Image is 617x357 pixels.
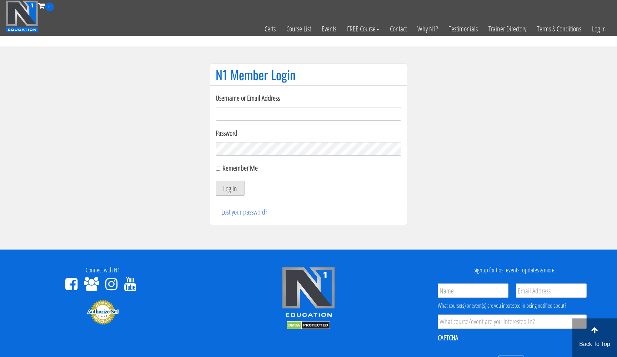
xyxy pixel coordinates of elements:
label: Username or Email Address [216,93,401,104]
div: What course(s) or event(s) are you interested in being notified about? [438,301,587,310]
img: DMCA.com Protection Status [287,321,330,330]
a: 0 [38,1,54,10]
a: Contact [385,11,412,46]
button: Log In [216,181,245,196]
a: Log In [587,11,611,46]
a: Lost your password? [221,207,267,217]
img: Authorize.Net Merchant - Click to Verify [87,299,119,325]
label: Remember Me [222,163,258,173]
input: What course/event are you interested in? [438,315,587,329]
a: Why N1? [412,11,443,46]
a: Course List [281,11,316,46]
a: Testimonials [443,11,483,46]
input: Email Address [516,283,587,298]
p: Back To Top [572,340,617,348]
a: FREE Course [342,11,385,46]
a: Trainer Directory [483,11,532,46]
h1: N1 Member Login [216,67,401,82]
h4: Signup for tips, events, updates & more [417,267,612,274]
h4: Connect with N1 [5,267,200,274]
a: Events [316,11,342,46]
input: Name [438,283,508,298]
label: CAPTCHA [438,333,458,342]
span: 0 [45,2,54,11]
a: Terms & Conditions [532,11,587,46]
label: Password [216,128,401,139]
a: Certs [259,11,281,46]
img: n1-education [6,0,38,32]
img: n1-edu-logo [282,267,335,320]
